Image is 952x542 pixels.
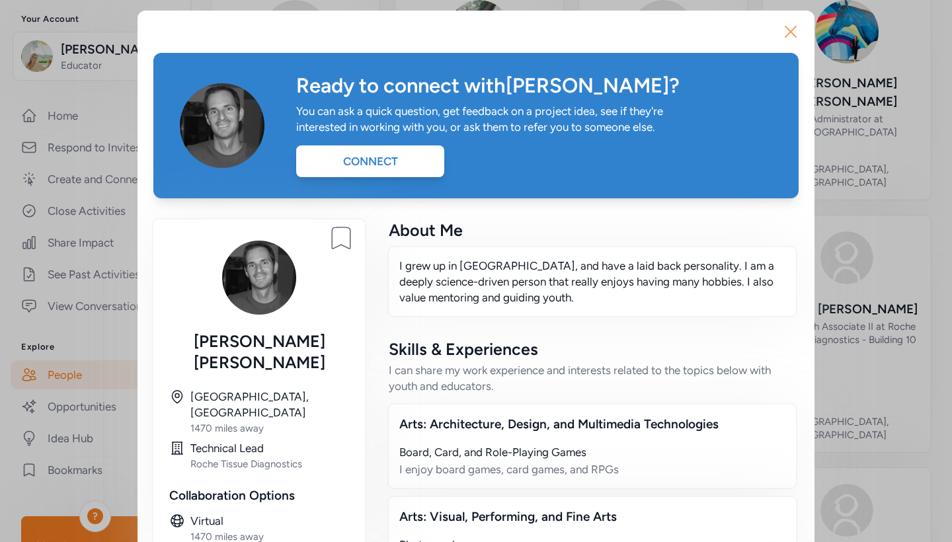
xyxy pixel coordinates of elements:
div: About Me [389,219,796,241]
div: Skills & Experiences [389,338,796,360]
div: Virtual [190,513,349,529]
div: Ready to connect with [PERSON_NAME] ? [296,74,777,98]
div: Connect [296,145,444,177]
div: Collaboration Options [169,486,349,505]
div: 1470 miles away [190,422,349,435]
img: Avatar [175,78,270,173]
div: You can ask a quick question, get feedback on a project idea, see if they're interested in workin... [296,103,677,135]
p: I grew up in [GEOGRAPHIC_DATA], and have a laid back personality. I am a deeply science-driven pe... [399,258,785,305]
div: [PERSON_NAME] [PERSON_NAME] [169,330,349,373]
img: Avatar [217,235,301,320]
div: Arts: Visual, Performing, and Fine Arts [399,508,785,526]
div: I can share my work experience and interests related to the topics below with youth and educators. [389,362,796,394]
div: [GEOGRAPHIC_DATA], [GEOGRAPHIC_DATA] [190,389,349,420]
div: I enjoy board games, card games, and RPGs [399,461,785,477]
div: Board, Card, and Role-Playing Games [399,444,785,460]
div: Arts: Architecture, Design, and Multimedia Technologies [399,415,785,434]
div: Roche Tissue Diagnostics [190,457,349,471]
div: Technical Lead [190,440,349,456]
